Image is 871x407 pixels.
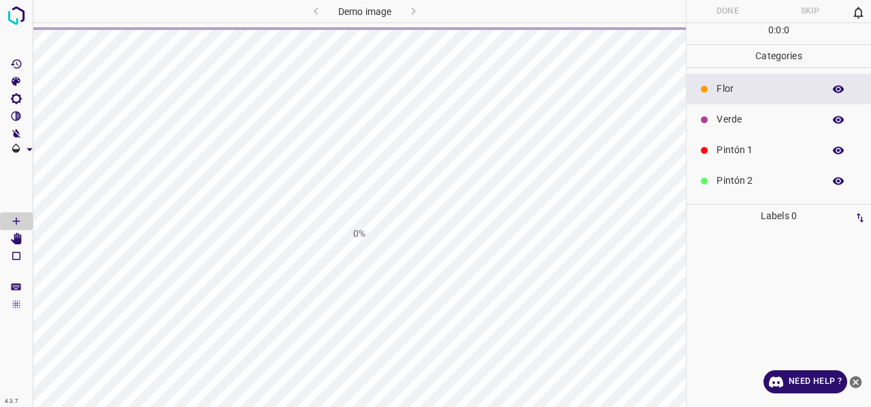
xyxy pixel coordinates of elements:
[768,23,774,37] p: 0
[763,370,847,393] a: Need Help ?
[691,205,867,227] p: Labels 0
[784,23,789,37] p: 0
[768,23,789,44] div: : :
[687,196,871,227] div: Pintón 3
[353,227,365,241] h1: 0%
[687,104,871,135] div: Verde
[4,3,29,28] img: logo
[687,165,871,196] div: Pintón 2
[338,3,391,22] h6: Demo image
[717,174,817,188] p: Pintón 2
[847,370,864,393] button: close-help
[687,74,871,104] div: Flor
[687,135,871,165] div: Pintón 1
[1,396,22,407] div: 4.3.7
[687,45,871,67] p: Categories
[717,112,817,127] p: Verde
[776,23,781,37] p: 0
[717,82,817,96] p: Flor
[717,143,817,157] p: Pintón 1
